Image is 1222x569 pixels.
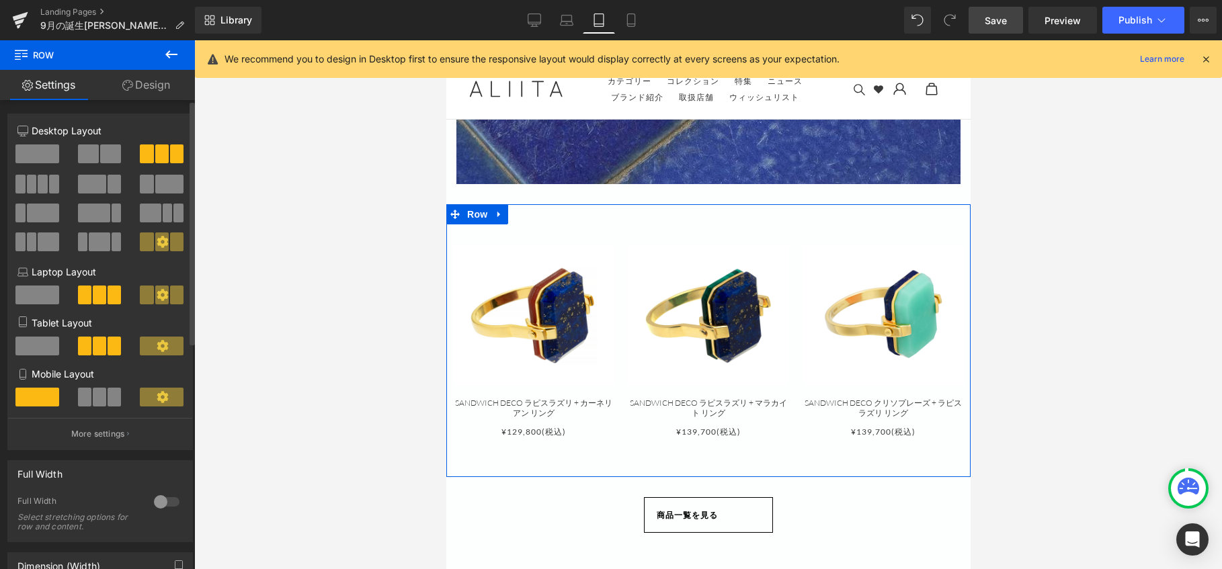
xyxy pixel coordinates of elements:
img: SANDWICH DECO ラピスラズリ + カーネリアン リング [7,204,168,345]
button: More settings [8,418,192,449]
button: Undo [904,7,931,34]
p: Tablet Layout [17,316,183,330]
img: SANDWICH DECO ラピスラズリ + マラカイト リング [181,204,343,345]
a: Expand / Collapse [44,164,62,184]
p: Mobile Layout [17,367,183,381]
span: ニュース [321,36,356,46]
a: SANDWICH DECO ラピスラズリ + マラカイト リング [181,358,343,378]
p: ¥139,700(税込) [181,386,343,398]
span: Row [13,40,148,70]
button: More [1190,7,1217,34]
p: Laptop Layout [17,265,183,279]
span: Preview [1045,13,1081,28]
a: SANDWICH DECO ラピスラズリ + カーネリアン リング [7,358,168,378]
a: ニュース [315,33,363,49]
span: Publish [1118,15,1152,26]
a: 商品一覧を見る [198,457,327,492]
a: Learn more [1135,51,1190,67]
p: ¥139,700(税込) [356,386,518,398]
a: 取扱店舗 [226,49,274,65]
span: Row [17,164,44,184]
a: 特集 [282,33,313,49]
a: ニュースレター登録で10%OFFクーポンプレゼント！ [1,1,523,17]
div: Open Intercom Messenger [1176,523,1209,556]
a: Design [97,70,195,100]
img: SANDWICH DECO クリソプレーズ + ラピスラズリ リング [356,204,518,345]
span: 商品一覧を見る [210,464,272,485]
p: ¥129,800(税込) [7,386,168,398]
a: Desktop [518,7,551,34]
button: Publish [1102,7,1184,34]
div: Select stretching options for row and content. [17,513,138,531]
a: カテゴリー [155,33,212,49]
a: Tablet [583,7,615,34]
p: More settings [71,428,125,440]
span: 取扱店舗 [233,52,268,62]
span: Save [985,13,1007,28]
span: ブランド紹介 [165,52,217,62]
span: 9月の誕生[PERSON_NAME]「サファイア」「ラピスラズリ」｜【ALIITA】[PERSON_NAME]公式オンラインストア [40,20,169,31]
a: New Library [195,7,261,34]
p: Desktop Layout [17,124,183,138]
span: ウィッシュリスト [283,52,353,62]
span: Library [220,14,252,26]
div: Full Width [17,461,63,480]
a: コレクション [214,33,280,49]
a: Landing Pages [40,7,195,17]
a: ウィッシュリスト [276,49,360,65]
div: Full Width [17,496,140,510]
a: Preview [1028,7,1097,34]
a: SANDWICH DECO クリソプレーズ + ラピスラズリ リング [356,358,518,378]
button: Redo [936,7,963,34]
a: ブランド紹介 [158,49,224,65]
p: We recommend you to design in Desktop first to ensure the responsive layout would display correct... [225,52,840,67]
a: Laptop [551,7,583,34]
a: Mobile [615,7,647,34]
